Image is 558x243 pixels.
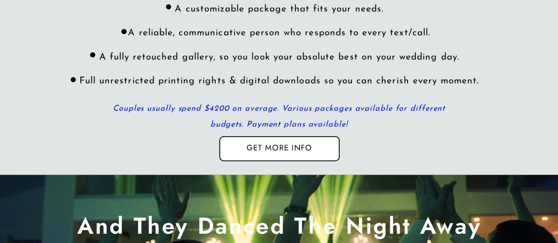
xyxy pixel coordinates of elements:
span: A customizable package that fits your needs. [175,4,383,14]
i: Couples usually spend $4200 on average. Various packages available for different budgets. Payment... [113,105,445,129]
a: Get more info [236,143,322,155]
h2: And They Danced The Night Away [75,208,484,242]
